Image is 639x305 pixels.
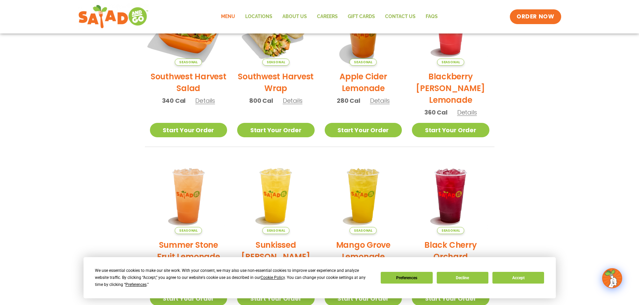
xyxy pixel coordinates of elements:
a: Start Your Order [412,123,489,137]
span: 340 Cal [162,96,186,105]
a: FAQs [421,9,443,24]
span: Seasonal [350,227,377,234]
a: About Us [277,9,312,24]
img: Product photo for Summer Stone Fruit Lemonade [150,157,227,234]
h2: Southwest Harvest Wrap [237,71,315,94]
img: wpChatIcon [603,269,622,288]
h2: Sunkissed [PERSON_NAME] [237,239,315,262]
img: new-SAG-logo-768×292 [78,3,149,30]
span: Seasonal [262,59,289,66]
h2: Summer Stone Fruit Lemonade [150,239,227,262]
span: Seasonal [437,59,464,66]
span: Seasonal [350,59,377,66]
span: ORDER NOW [517,13,554,21]
span: 360 Cal [424,108,447,117]
span: Seasonal [175,227,202,234]
h2: Southwest Harvest Salad [150,71,227,94]
div: Cookie Consent Prompt [84,257,556,298]
h2: Blackberry [PERSON_NAME] Lemonade [412,71,489,106]
button: Accept [492,272,544,284]
a: Careers [312,9,343,24]
span: Seasonal [437,227,464,234]
a: Start Your Order [325,123,402,137]
a: ORDER NOW [510,9,561,24]
h2: Mango Grove Lemonade [325,239,402,262]
h2: Apple Cider Lemonade [325,71,402,94]
img: Product photo for Sunkissed Yuzu Lemonade [237,157,315,234]
span: Details [370,96,390,105]
span: Preferences [125,282,147,287]
span: 280 Cal [337,96,360,105]
a: GIFT CARDS [343,9,380,24]
span: Cookie Policy [261,275,285,280]
a: Menu [216,9,240,24]
a: Start Your Order [237,123,315,137]
button: Preferences [381,272,432,284]
img: Product photo for Mango Grove Lemonade [325,157,402,234]
span: Details [457,108,477,117]
a: Locations [240,9,277,24]
span: Seasonal [262,227,289,234]
span: Details [195,96,215,105]
h2: Black Cherry Orchard Lemonade [412,239,489,274]
button: Decline [437,272,488,284]
div: We use essential cookies to make our site work. With your consent, we may also use non-essential ... [95,267,373,288]
span: Details [283,96,303,105]
span: Seasonal [175,59,202,66]
a: Contact Us [380,9,421,24]
span: 800 Cal [249,96,273,105]
nav: Menu [216,9,443,24]
img: Product photo for Black Cherry Orchard Lemonade [412,157,489,234]
a: Start Your Order [150,123,227,137]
